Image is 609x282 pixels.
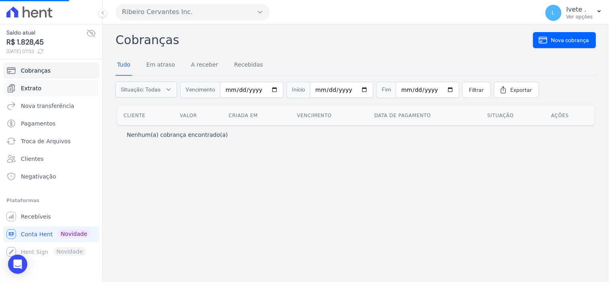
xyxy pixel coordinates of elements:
div: Plataformas [6,196,96,205]
th: Ações [545,106,595,125]
a: Troca de Arquivos [3,133,99,149]
span: Clientes [21,155,43,163]
a: Filtrar [462,82,491,98]
span: Filtrar [469,86,484,94]
a: Em atraso [145,55,177,76]
span: Recebíveis [21,213,51,221]
span: Vencimento [180,82,220,98]
a: A receber [189,55,220,76]
a: Exportar [494,82,539,98]
span: Fim [377,82,396,98]
a: Clientes [3,151,99,167]
span: Troca de Arquivos [21,137,71,145]
a: Tudo [116,55,132,76]
th: Criada em [222,106,291,125]
span: Situação: Todas [121,85,161,93]
button: Situação: Todas [116,81,177,97]
a: Nova cobrança [533,32,596,48]
span: I. [552,10,556,16]
span: R$ 1.828,45 [6,37,86,48]
a: Negativação [3,168,99,185]
th: Cliente [117,106,173,125]
a: Pagamentos [3,116,99,132]
span: Cobranças [21,67,51,75]
span: Novidade [57,229,90,238]
a: Recebidas [233,55,265,76]
p: Ver opções [566,14,593,20]
a: Recebíveis [3,209,99,225]
span: Saldo atual [6,28,86,37]
th: Vencimento [291,106,368,125]
nav: Sidebar [6,63,96,260]
div: Open Intercom Messenger [8,255,27,274]
a: Cobranças [3,63,99,79]
button: Ribeiro Cervantes Inc. [116,4,270,20]
h2: Cobranças [116,31,533,49]
a: Nova transferência [3,98,99,114]
span: Conta Hent [21,230,53,238]
a: Conta Hent Novidade [3,226,99,242]
span: [DATE] 07:32 [6,48,86,55]
span: Pagamentos [21,120,55,128]
p: Nenhum(a) cobrança encontrado(a) [127,131,228,139]
p: Ivete . [566,6,593,14]
span: Nova transferência [21,102,74,110]
span: Extrato [21,84,41,92]
span: Negativação [21,172,56,181]
th: Valor [173,106,222,125]
span: Início [287,82,310,98]
span: Nova cobrança [551,36,589,44]
span: Exportar [511,86,532,94]
button: I. Ivete . Ver opções [539,2,609,24]
a: Extrato [3,80,99,96]
th: Data de pagamento [368,106,481,125]
th: Situação [481,106,545,125]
